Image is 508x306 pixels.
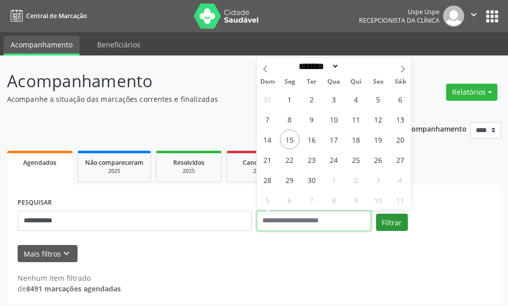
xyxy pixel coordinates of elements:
[323,79,345,85] span: Qua
[85,158,143,167] span: Não compareceram
[257,79,279,85] span: Dom
[302,130,322,149] span: Setembro 16, 2025
[378,122,467,135] p: Ano de acompanhamento
[483,8,501,25] button: apps
[464,6,483,27] button: 
[280,109,300,129] span: Setembro 8, 2025
[369,150,388,169] span: Setembro 26, 2025
[280,170,300,190] span: Setembro 29, 2025
[7,69,353,94] p: Acompanhamento
[369,130,388,149] span: Setembro 19, 2025
[4,36,80,55] a: Acompanhamento
[346,170,366,190] span: Outubro 2, 2025
[345,79,367,85] span: Qui
[324,190,344,210] span: Outubro 8, 2025
[258,150,277,169] span: Setembro 21, 2025
[302,109,322,129] span: Setembro 9, 2025
[369,170,388,190] span: Outubro 3, 2025
[234,167,284,175] div: 2025
[26,284,121,293] strong: 8491 marcações agendadas
[280,130,300,149] span: Setembro 15, 2025
[389,79,411,85] span: Sáb
[468,9,479,20] i: 
[18,283,121,294] div: de
[278,79,301,85] span: Seg
[302,150,322,169] span: Setembro 23, 2025
[324,150,344,169] span: Setembro 24, 2025
[369,89,388,109] span: Setembro 5, 2025
[302,190,322,210] span: Outubro 7, 2025
[258,89,277,109] span: Agosto 31, 2025
[7,8,87,24] a: Central de Marcação
[369,109,388,129] span: Setembro 12, 2025
[359,16,440,25] span: Recepcionista da clínica
[346,89,366,109] span: Setembro 4, 2025
[296,61,340,72] select: Month
[90,36,148,53] a: Beneficiários
[346,150,366,169] span: Setembro 25, 2025
[376,214,408,231] button: Filtrar
[26,12,87,20] span: Central de Marcação
[302,170,322,190] span: Setembro 30, 2025
[23,158,56,167] span: Agendados
[359,8,440,16] div: Uspe Uspe
[339,61,373,72] input: Year
[443,6,464,27] img: img
[280,150,300,169] span: Setembro 22, 2025
[85,167,143,175] div: 2025
[346,190,366,210] span: Outubro 9, 2025
[301,79,323,85] span: Ter
[346,130,366,149] span: Setembro 18, 2025
[391,150,410,169] span: Setembro 27, 2025
[280,89,300,109] span: Setembro 1, 2025
[346,109,366,129] span: Setembro 11, 2025
[173,158,204,167] span: Resolvidos
[391,190,410,210] span: Outubro 11, 2025
[7,94,353,104] p: Acompanhe a situação das marcações correntes e finalizadas
[258,130,277,149] span: Setembro 14, 2025
[280,190,300,210] span: Outubro 6, 2025
[369,190,388,210] span: Outubro 10, 2025
[324,130,344,149] span: Setembro 17, 2025
[391,109,410,129] span: Setembro 13, 2025
[446,84,497,101] button: Relatórios
[302,89,322,109] span: Setembro 2, 2025
[324,109,344,129] span: Setembro 10, 2025
[164,167,214,175] div: 2025
[18,273,121,283] div: Nenhum item filtrado
[324,170,344,190] span: Outubro 1, 2025
[367,79,389,85] span: Sex
[258,170,277,190] span: Setembro 28, 2025
[258,190,277,210] span: Outubro 5, 2025
[391,170,410,190] span: Outubro 4, 2025
[243,158,276,167] span: Cancelados
[324,89,344,109] span: Setembro 3, 2025
[391,130,410,149] span: Setembro 20, 2025
[258,109,277,129] span: Setembro 7, 2025
[391,89,410,109] span: Setembro 6, 2025
[18,245,78,263] button: Mais filtroskeyboard_arrow_down
[61,248,72,259] i: keyboard_arrow_down
[18,195,52,211] label: PESQUISAR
